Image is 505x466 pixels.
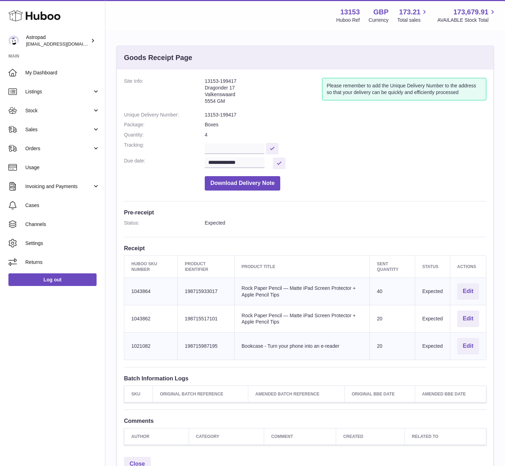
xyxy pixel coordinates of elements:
th: Sent Quantity [370,255,415,278]
button: Download Delivery Note [205,176,280,191]
dd: 4 [205,132,486,138]
td: 20 [370,332,415,360]
a: Log out [8,273,97,286]
dt: Unique Delivery Number: [124,112,205,118]
td: 198715933017 [178,278,235,305]
div: Huboo Ref [336,17,360,24]
th: SKU [124,386,153,402]
th: Original BBE Date [345,386,415,402]
address: 13153-199417 Dragonder 17 Valkenswaard 5554 GM [205,78,322,108]
span: Stock [25,107,92,114]
td: Expected [415,332,450,360]
th: Product Identifier [178,255,235,278]
td: 1021082 [124,332,178,360]
button: Edit [457,338,479,354]
th: Actions [450,255,486,278]
td: Rock Paper Pencil — Matte iPad Screen Protector + Apple Pencil Tips [234,278,370,305]
h3: Comments [124,417,486,425]
div: Astropad [26,34,89,47]
th: Amended Batch Reference [248,386,345,402]
span: Usage [25,164,100,171]
h3: Receipt [124,244,486,252]
button: Edit [457,283,479,300]
span: AVAILABLE Stock Total [437,17,497,24]
th: Category [189,428,264,445]
span: Listings [25,88,92,95]
h3: Goods Receipt Page [124,53,192,62]
span: Channels [25,221,100,228]
button: Edit [457,311,479,327]
td: Expected [415,278,450,305]
span: 173.21 [399,7,420,17]
td: Expected [415,305,450,333]
td: 1043862 [124,305,178,333]
span: Orders [25,145,92,152]
div: Please remember to add the Unique Delivery Number to the address so that your delivery can be qui... [322,78,486,100]
img: matt@astropad.com [8,35,19,46]
th: Author [124,428,189,445]
span: 173,679.91 [453,7,488,17]
span: [EMAIL_ADDRESS][DOMAIN_NAME] [26,41,103,47]
a: 173.21 Total sales [397,7,428,24]
td: 198715517101 [178,305,235,333]
dd: 13153-199417 [205,112,486,118]
th: Product title [234,255,370,278]
td: 198715987195 [178,332,235,360]
th: Comment [264,428,336,445]
td: 1043864 [124,278,178,305]
td: Bookcase - Turn your phone into an e-reader [234,332,370,360]
th: Related to [405,428,486,445]
dt: Quantity: [124,132,205,138]
strong: GBP [373,7,388,17]
dt: Package: [124,121,205,128]
a: 173,679.91 AVAILABLE Stock Total [437,7,497,24]
div: Currency [369,17,389,24]
th: Amended BBE Date [415,386,486,402]
dt: Tracking: [124,142,205,154]
td: 20 [370,305,415,333]
span: Invoicing and Payments [25,183,92,190]
dt: Due date: [124,158,205,169]
dt: Site Info: [124,78,205,108]
h3: Batch Information Logs [124,374,486,382]
dd: Boxes [205,121,486,128]
span: Cases [25,202,100,209]
th: Status [415,255,450,278]
th: Original Batch Reference [153,386,248,402]
dt: Status: [124,220,205,226]
span: Settings [25,240,100,247]
td: Rock Paper Pencil — Matte iPad Screen Protector + Apple Pencil Tips [234,305,370,333]
strong: 13153 [340,7,360,17]
th: Created [336,428,405,445]
span: Sales [25,126,92,133]
span: Returns [25,259,100,266]
h3: Pre-receipt [124,208,486,216]
dd: Expected [205,220,486,226]
span: My Dashboard [25,69,100,76]
span: Total sales [397,17,428,24]
td: 40 [370,278,415,305]
th: Huboo SKU Number [124,255,178,278]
